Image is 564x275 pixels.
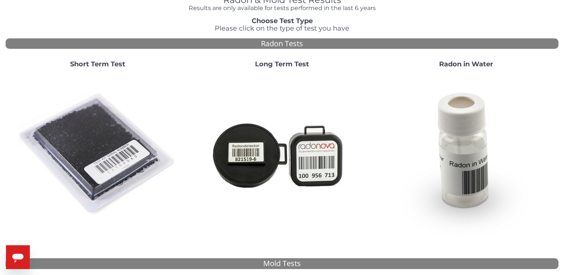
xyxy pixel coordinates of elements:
div: Mold Tests [6,258,558,269]
img: ShortTerm.jpg [18,74,178,234]
strong: Short Term Test [70,60,125,68]
strong: Choose Test Type [252,17,313,25]
div: Radon Tests [6,38,558,49]
img: RadoninWater.jpg [386,74,546,234]
img: Radtrak2vsRadtrak3.jpg [202,74,362,234]
h4: Results are only available for tests performed in the last 6 years [171,5,393,12]
strong: Long Term Test [255,60,309,68]
iframe: Button to launch messaging window, conversation in progress [6,245,30,269]
strong: Radon in Water [439,60,493,68]
span: Please click on the type of test you have [215,24,349,32]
